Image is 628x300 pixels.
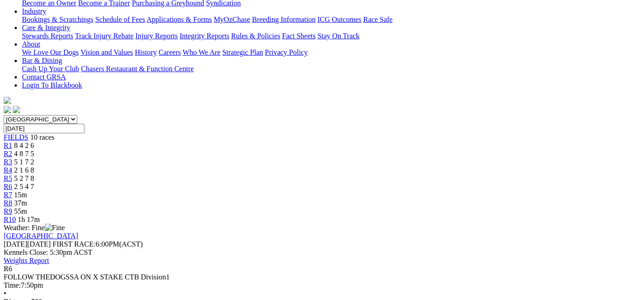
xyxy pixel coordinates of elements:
a: Vision and Values [80,48,133,56]
a: Cash Up Your Club [22,65,79,73]
div: Industry [22,16,624,24]
a: R10 [4,216,16,223]
a: History [135,48,157,56]
a: [GEOGRAPHIC_DATA] [4,232,78,240]
a: Login To Blackbook [22,81,82,89]
a: We Love Our Dogs [22,48,79,56]
a: FIELDS [4,133,28,141]
a: Bar & Dining [22,57,62,64]
span: 55m [14,207,27,215]
a: R4 [4,166,12,174]
img: facebook.svg [4,106,11,113]
span: • [4,289,6,297]
img: Fine [45,224,65,232]
span: R6 [4,265,12,273]
div: Kennels Close: 5:30pm ACST [4,248,624,257]
a: Bookings & Scratchings [22,16,93,23]
a: R7 [4,191,12,199]
a: Fact Sheets [282,32,316,40]
a: Track Injury Rebate [75,32,133,40]
a: Careers [158,48,181,56]
input: Select date [4,124,84,133]
span: [DATE] [4,240,27,248]
a: Integrity Reports [179,32,229,40]
div: 7:50pm [4,281,624,289]
a: R8 [4,199,12,207]
a: Care & Integrity [22,24,70,32]
a: Stay On Track [317,32,359,40]
a: R2 [4,150,12,158]
span: 1h 17m [18,216,40,223]
span: 2 1 6 8 [14,166,34,174]
span: 8 4 2 6 [14,142,34,149]
a: Contact GRSA [22,73,66,81]
div: FOLLOW THEDOGSSA ON X STAKE CTB Division1 [4,273,624,281]
div: About [22,48,624,57]
a: Privacy Policy [265,48,308,56]
span: 5 2 7 8 [14,174,34,182]
a: Rules & Policies [231,32,280,40]
div: Care & Integrity [22,32,624,40]
span: 15m [14,191,27,199]
span: 10 races [30,133,54,141]
a: R1 [4,142,12,149]
a: Who We Are [183,48,221,56]
a: Stewards Reports [22,32,73,40]
a: MyOzChase [214,16,250,23]
a: Breeding Information [252,16,316,23]
a: Applications & Forms [147,16,212,23]
span: 2 5 4 7 [14,183,34,190]
a: Schedule of Fees [95,16,145,23]
a: R9 [4,207,12,215]
span: 37m [14,199,27,207]
a: R6 [4,183,12,190]
a: Injury Reports [135,32,178,40]
a: Race Safe [363,16,392,23]
span: Weather: Fine [4,224,65,232]
span: FIRST RACE: [53,240,95,248]
img: twitter.svg [13,106,20,113]
img: logo-grsa-white.png [4,97,11,104]
span: [DATE] [4,240,51,248]
a: R5 [4,174,12,182]
span: 5 1 7 2 [14,158,34,166]
a: Strategic Plan [222,48,263,56]
span: Time: [4,281,21,289]
a: ICG Outcomes [317,16,361,23]
a: R3 [4,158,12,166]
a: Industry [22,7,46,15]
a: About [22,40,40,48]
a: Weights Report [4,257,49,264]
div: Bar & Dining [22,65,624,73]
a: Chasers Restaurant & Function Centre [81,65,194,73]
span: 6:00PM(ACST) [53,240,143,248]
span: 4 8 7 5 [14,150,34,158]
